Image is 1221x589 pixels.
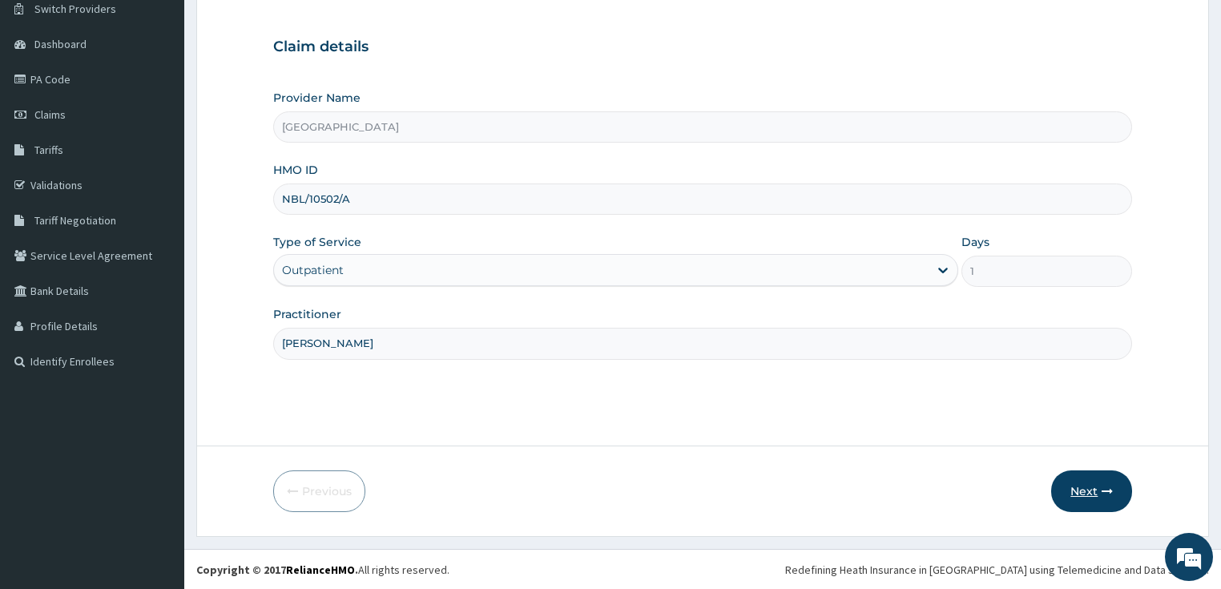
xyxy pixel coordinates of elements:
[273,184,1133,215] input: Enter HMO ID
[34,107,66,122] span: Claims
[286,563,355,577] a: RelianceHMO
[785,562,1209,578] div: Redefining Heath Insurance in [GEOGRAPHIC_DATA] using Telemedicine and Data Science!
[34,213,116,228] span: Tariff Negotiation
[273,162,318,178] label: HMO ID
[273,90,361,106] label: Provider Name
[273,470,365,512] button: Previous
[273,38,1133,56] h3: Claim details
[273,234,361,250] label: Type of Service
[282,262,344,278] div: Outpatient
[34,143,63,157] span: Tariffs
[34,37,87,51] span: Dashboard
[273,328,1133,359] input: Enter Name
[1051,470,1132,512] button: Next
[961,234,989,250] label: Days
[273,306,341,322] label: Practitioner
[196,563,358,577] strong: Copyright © 2017 .
[34,2,116,16] span: Switch Providers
